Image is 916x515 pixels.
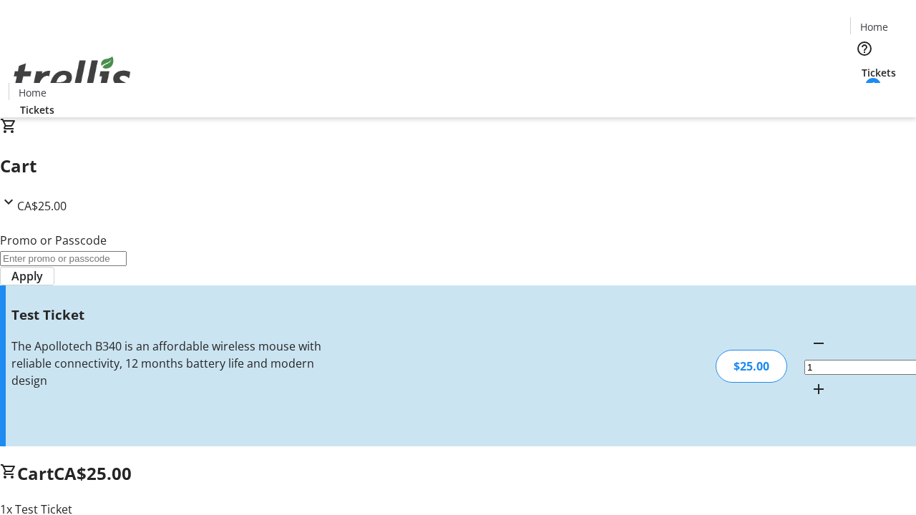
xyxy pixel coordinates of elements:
[804,329,833,358] button: Decrement by one
[11,268,43,285] span: Apply
[17,198,67,214] span: CA$25.00
[860,19,888,34] span: Home
[11,338,324,389] div: The Apollotech B340 is an affordable wireless mouse with reliable connectivity, 12 months battery...
[804,375,833,403] button: Increment by one
[850,65,907,80] a: Tickets
[9,85,55,100] a: Home
[862,65,896,80] span: Tickets
[850,80,879,109] button: Cart
[19,85,47,100] span: Home
[20,102,54,117] span: Tickets
[850,34,879,63] button: Help
[11,305,324,325] h3: Test Ticket
[54,461,132,485] span: CA$25.00
[9,41,136,112] img: Orient E2E Organization C2jr3sMsve's Logo
[716,350,787,383] div: $25.00
[851,19,897,34] a: Home
[9,102,66,117] a: Tickets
